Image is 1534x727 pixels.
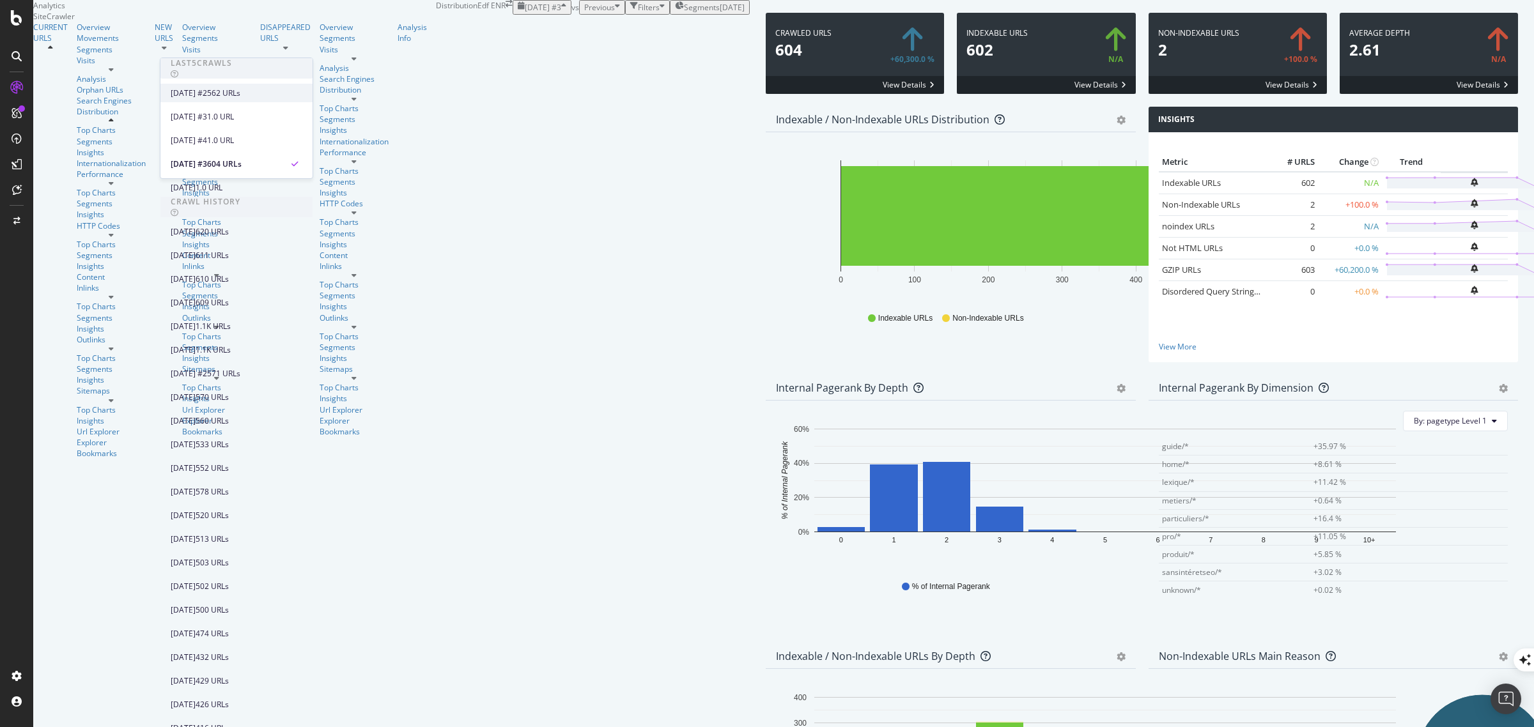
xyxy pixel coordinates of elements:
text: 20% [794,493,809,502]
a: Performance [77,169,146,180]
div: A chart. [776,421,1422,569]
div: bell-plus [1471,178,1478,187]
a: Segments [182,33,251,43]
div: Inlinks [320,261,389,272]
div: [DATE] [171,463,196,474]
span: +11.42 % [1313,477,1346,487]
div: Segments [320,114,389,125]
a: Visits [182,44,251,55]
a: Segments [77,198,146,209]
div: Insights [320,125,389,135]
div: Top Charts [320,382,389,393]
a: Content [77,272,146,282]
div: Explorer Bookmarks [320,415,389,437]
a: Top Charts [320,217,389,227]
div: 610 URLs [196,273,229,285]
div: Segments [77,363,146,374]
div: bell-plus [1471,264,1478,273]
div: [DATE] #2 [171,368,207,379]
div: 513 URLs [196,533,229,545]
a: Not HTML URLs [1162,242,1223,254]
div: 560 URLs [196,415,229,427]
a: Insights [320,353,389,363]
span: unknown/* [1162,585,1201,595]
div: 533 URLs [196,439,229,450]
div: Insights [77,209,146,220]
div: 1.1K URLs [196,321,231,332]
a: Top Charts [77,239,146,250]
div: Insights [77,323,146,334]
a: Top Charts [77,353,146,363]
span: +11.05 % [1313,531,1346,542]
a: Outlinks [320,312,389,323]
div: Internationalization [77,158,146,169]
div: Internal Pagerank by Depth [776,381,908,394]
a: Visits [77,55,146,66]
div: Insights [320,187,389,198]
a: Insights [77,374,146,385]
a: Outlinks [77,334,146,345]
a: Top Charts [77,187,146,198]
a: Visits [320,44,389,55]
div: Crawl History [171,196,240,207]
div: 1.0 URL [207,111,234,123]
a: Insights [77,415,146,426]
div: [DATE] #3 [171,158,207,170]
div: [DATE] [171,392,196,403]
a: Search Engines [320,73,375,84]
a: Insights [320,301,389,312]
div: gear [1117,384,1126,393]
div: Distribution [77,106,146,117]
div: Segments [320,228,389,239]
a: Top Charts [320,279,389,290]
div: 620 URLs [196,226,229,238]
text: 3 [998,536,1002,544]
div: [DATE] [171,675,196,687]
a: Top Charts [320,165,389,176]
a: Analysis [320,63,389,73]
span: metiers/* [1162,495,1197,506]
div: [DATE] [171,652,196,663]
div: [DATE] [171,321,196,332]
div: Url Explorer [320,404,389,415]
a: Segments [320,176,389,187]
a: Explorer Bookmarks [77,437,146,459]
div: DISAPPEARED URLS [260,22,311,43]
div: 502 URLs [196,581,229,592]
span: +5.85 % [1313,549,1342,560]
div: [DATE] [171,581,196,592]
div: SiteCrawler [33,11,436,22]
div: Overview [182,22,251,33]
h4: Insights [1158,113,1195,126]
a: Overview [77,22,146,33]
text: 0 [839,536,843,544]
span: guide/* [1162,441,1189,452]
div: [DATE] #2 [171,88,207,99]
div: 432 URLs [196,652,229,663]
svg: A chart. [776,153,1422,301]
text: 60% [794,425,809,434]
div: Indexable / Non-Indexable URLs Distribution [776,113,989,126]
text: 300 [1056,275,1069,284]
span: By: pagetype Level 1 [1414,415,1487,426]
div: Filters [638,2,660,13]
a: Segments [320,290,389,301]
a: Inlinks [77,282,146,293]
div: Segments [77,136,146,147]
a: Analysis Info [398,22,427,43]
div: gear [1499,384,1508,393]
div: bell-plus [1471,286,1478,295]
text: 0 [839,275,843,284]
td: +0.0 % [1318,237,1382,259]
th: Trend [1382,153,1441,172]
text: 200 [982,275,995,284]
